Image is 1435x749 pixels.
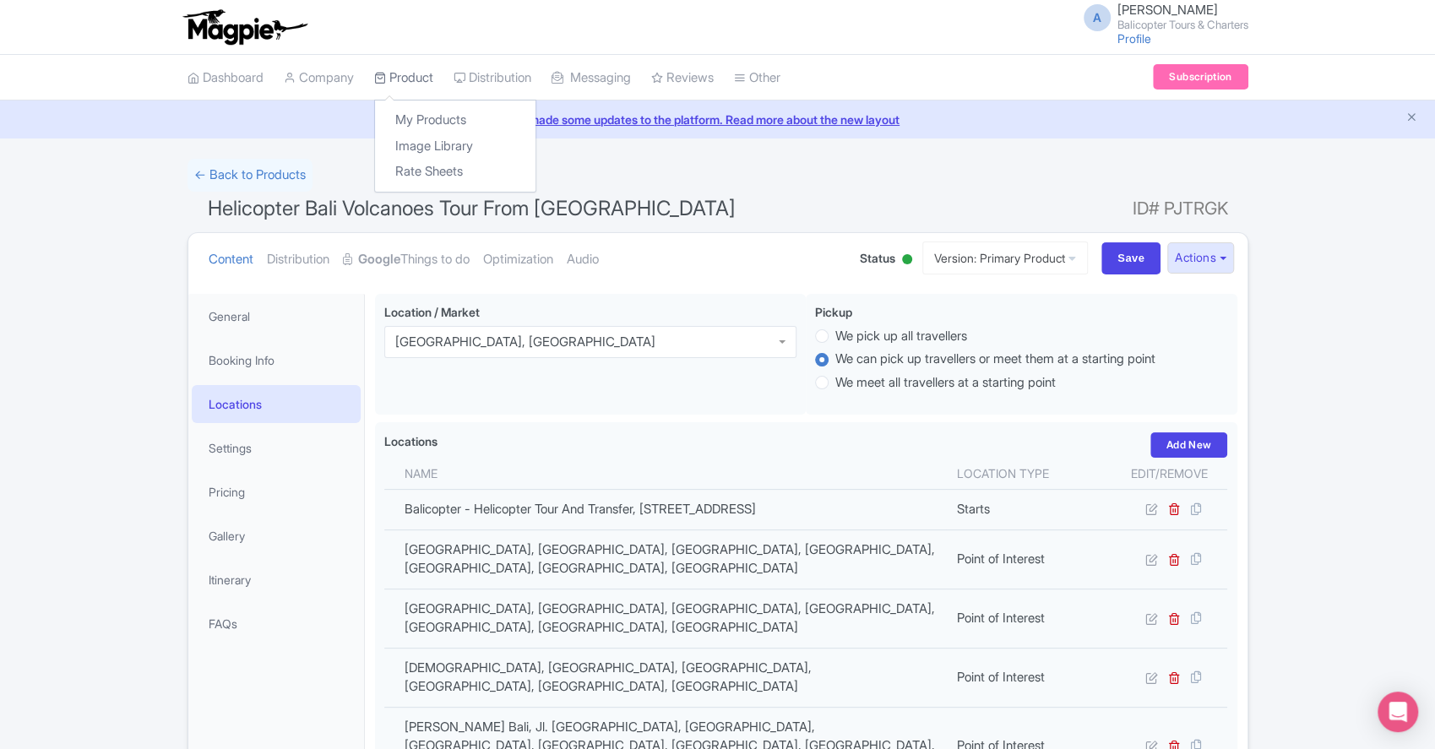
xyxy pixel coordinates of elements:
[375,159,535,185] a: Rate Sheets
[384,589,947,648] td: [GEOGRAPHIC_DATA], [GEOGRAPHIC_DATA], [GEOGRAPHIC_DATA], [GEOGRAPHIC_DATA], [GEOGRAPHIC_DATA], [G...
[208,196,736,220] span: Helicopter Bali Volcanoes Tour From [GEOGRAPHIC_DATA]
[343,233,470,286] a: GoogleThings to do
[375,107,535,133] a: My Products
[552,55,631,101] a: Messaging
[1167,242,1234,274] button: Actions
[860,249,895,267] span: Status
[946,529,1110,589] td: Point of Interest
[922,242,1088,274] a: Version: Primary Product
[192,605,361,643] a: FAQs
[1153,64,1247,90] a: Subscription
[209,233,253,286] a: Content
[374,55,433,101] a: Product
[734,55,780,101] a: Other
[192,473,361,511] a: Pricing
[1111,458,1228,490] th: Edit/Remove
[284,55,354,101] a: Company
[179,8,310,46] img: logo-ab69f6fb50320c5b225c76a69d11143b.png
[651,55,714,101] a: Reviews
[1117,2,1218,18] span: [PERSON_NAME]
[188,159,313,192] a: ← Back to Products
[946,648,1110,707] td: Point of Interest
[192,561,361,599] a: Itinerary
[192,297,361,335] a: General
[815,305,852,319] span: Pickup
[835,373,1056,393] label: We meet all travellers at a starting point
[192,517,361,555] a: Gallery
[835,350,1155,369] label: We can pick up travellers or meet them at a starting point
[384,529,947,589] td: [GEOGRAPHIC_DATA], [GEOGRAPHIC_DATA], [GEOGRAPHIC_DATA], [GEOGRAPHIC_DATA], [GEOGRAPHIC_DATA], [G...
[10,111,1425,128] a: We made some updates to the platform. Read more about the new layout
[946,589,1110,648] td: Point of Interest
[358,250,400,269] strong: Google
[375,133,535,160] a: Image Library
[1074,3,1248,30] a: A [PERSON_NAME] Balicopter Tours & Charters
[192,341,361,379] a: Booking Info
[384,458,947,490] th: Name
[267,233,329,286] a: Distribution
[1133,192,1228,225] span: ID# PJTRGK
[1084,4,1111,31] span: A
[384,489,947,529] td: Balicopter - Helicopter Tour And Transfer, [STREET_ADDRESS]
[1150,432,1228,458] a: Add New
[1405,109,1418,128] button: Close announcement
[835,327,967,346] label: We pick up all travellers
[899,247,916,274] div: Active
[395,334,655,350] div: [GEOGRAPHIC_DATA], [GEOGRAPHIC_DATA]
[454,55,531,101] a: Distribution
[384,648,947,707] td: [DEMOGRAPHIC_DATA], [GEOGRAPHIC_DATA], [GEOGRAPHIC_DATA], [GEOGRAPHIC_DATA], [GEOGRAPHIC_DATA], [...
[946,489,1110,529] td: Starts
[1117,31,1151,46] a: Profile
[1101,242,1161,274] input: Save
[1117,19,1248,30] small: Balicopter Tours & Charters
[384,432,438,450] label: Locations
[1378,692,1418,732] div: Open Intercom Messenger
[192,429,361,467] a: Settings
[946,458,1110,490] th: Location type
[188,55,264,101] a: Dashboard
[384,305,480,319] span: Location / Market
[483,233,553,286] a: Optimization
[192,385,361,423] a: Locations
[567,233,599,286] a: Audio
